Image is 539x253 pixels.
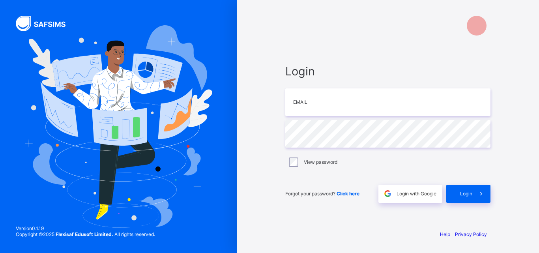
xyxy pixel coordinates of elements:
span: Forgot your password? [285,191,359,197]
strong: Flexisaf Edusoft Limited. [56,231,113,237]
span: Version 0.1.19 [16,225,155,231]
span: Login [285,64,490,78]
label: View password [304,159,337,165]
a: Privacy Policy [455,231,487,237]
img: Hero Image [24,25,212,227]
a: Click here [337,191,359,197]
span: Login [460,191,472,197]
span: Copyright © 2025 All rights reserved. [16,231,155,237]
span: Login with Google [397,191,436,197]
img: google.396cfc9801f0270233282035f929180a.svg [383,189,392,198]
img: SAFSIMS Logo [16,16,75,31]
a: Help [440,231,450,237]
